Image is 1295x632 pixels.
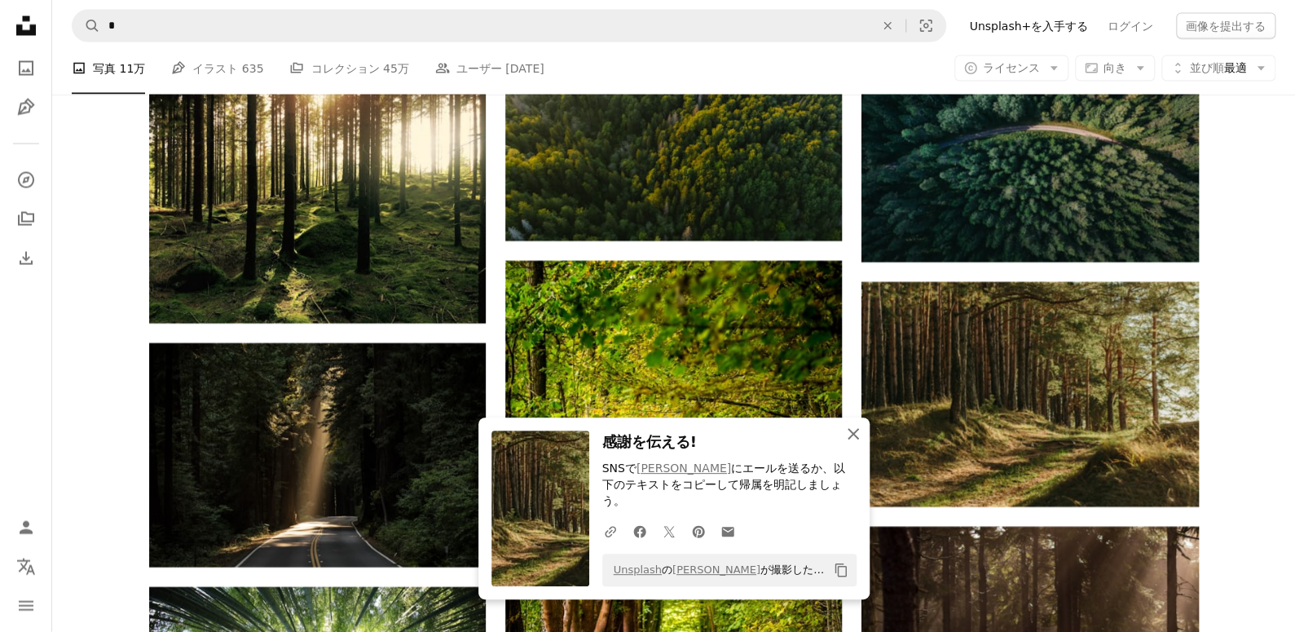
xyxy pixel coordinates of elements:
[10,203,42,236] a: コレクション
[10,242,42,275] a: ダウンロード履歴
[149,343,486,568] img: 太陽の光を浴びた背の高い木に囲まれた空っぽのコンクリート道路
[602,461,857,510] p: SNSで にエールを送るか、以下のテキストをコピーして帰属を明記しましょう。
[72,10,946,42] form: サイト内でビジュアルを探す
[505,108,842,122] a: たくさんの木々のある森の空撮
[10,164,42,197] a: 探す
[861,387,1198,402] a: 緑の葉の木々
[10,52,42,85] a: 写真
[602,431,857,454] h3: 感謝を伝える!
[242,60,264,77] span: 635
[954,55,1068,82] button: ライセンス
[1098,13,1163,39] a: ログイン
[861,129,1198,144] a: 緑の木々に囲まれた道路の空撮
[861,10,1198,263] img: 緑の木々に囲まれた道路の空撮
[73,11,100,42] button: Unsplashで検索する
[171,42,263,95] a: イラスト 635
[983,61,1040,74] span: ライセンス
[1190,60,1247,77] span: 最適
[606,557,827,583] span: の が撮影した写真
[684,515,713,547] a: Pinterestでシェアする
[906,11,945,42] button: ビジュアル検索
[870,11,905,42] button: 全てクリア
[289,42,408,95] a: コレクション 45万
[10,511,42,544] a: ログイン / 登録する
[149,189,486,204] a: 緑の松の木
[149,71,486,324] img: 緑の松の木
[435,42,544,95] a: ユーザー [DATE]
[636,462,731,475] a: [PERSON_NAME]
[1075,55,1155,82] button: 向き
[654,515,684,547] a: Twitterでシェアする
[614,563,662,576] a: Unsplash
[713,515,742,547] a: Eメールでシェアする
[861,282,1198,506] img: 緑の葉の木々
[383,60,409,77] span: 45万
[827,556,855,584] button: クリップボードにコピーする
[625,515,654,547] a: Facebookでシェアする
[1161,55,1275,82] button: 並び順最適
[10,10,42,46] a: ホーム — Unsplash
[10,590,42,622] button: メニュー
[1103,61,1126,74] span: 向き
[10,550,42,583] button: 言語
[149,448,486,462] a: 太陽の光を浴びた背の高い木に囲まれた空っぽのコンクリート道路
[505,60,544,77] span: [DATE]
[10,91,42,124] a: イラスト
[672,563,760,576] a: [PERSON_NAME]
[1190,61,1224,74] span: 並び順
[1176,13,1275,39] button: 画像を提出する
[959,13,1098,39] a: Unsplash+を入手する
[861,613,1198,628] a: 森の暗い写真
